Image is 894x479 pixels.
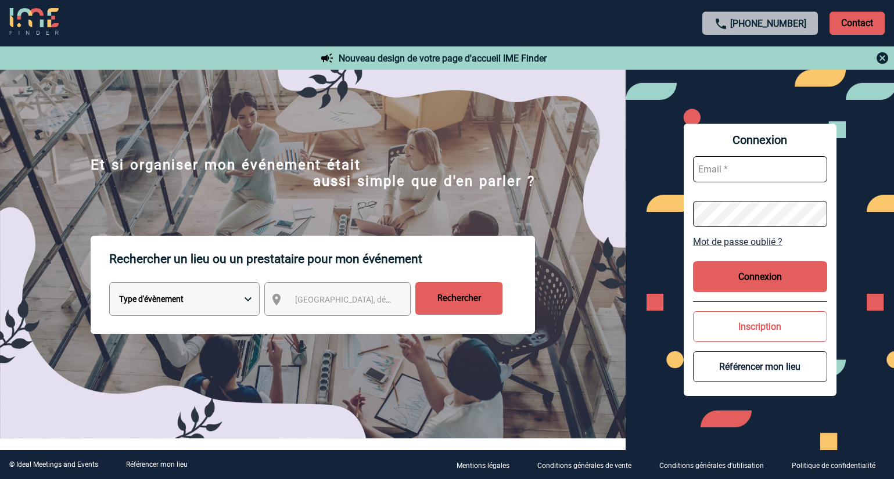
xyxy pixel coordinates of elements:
a: [PHONE_NUMBER] [730,18,806,29]
p: Politique de confidentialité [792,462,875,470]
button: Connexion [693,261,827,292]
a: Référencer mon lieu [126,460,188,469]
input: Email * [693,156,827,182]
p: Conditions générales d'utilisation [659,462,764,470]
p: Rechercher un lieu ou un prestataire pour mon événement [109,236,535,282]
p: Conditions générales de vente [537,462,631,470]
p: Mentions légales [457,462,509,470]
a: Politique de confidentialité [782,459,894,470]
img: call-24-px.png [714,17,728,31]
button: Référencer mon lieu [693,351,827,382]
button: Inscription [693,311,827,342]
span: Connexion [693,133,827,147]
a: Mentions légales [447,459,528,470]
input: Rechercher [415,282,502,315]
a: Conditions générales de vente [528,459,650,470]
a: Mot de passe oublié ? [693,236,827,247]
a: Conditions générales d'utilisation [650,459,782,470]
div: © Ideal Meetings and Events [9,460,98,469]
span: [GEOGRAPHIC_DATA], département, région... [295,295,457,304]
p: Contact [830,12,885,35]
